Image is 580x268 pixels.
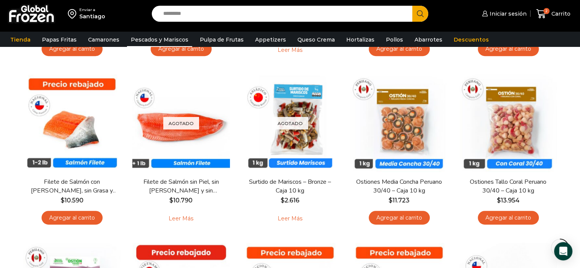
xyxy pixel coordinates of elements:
[61,197,64,204] span: $
[549,10,570,18] span: Carrito
[281,197,299,204] bdi: 2.616
[266,42,314,58] a: Leé más sobre “Salmón en Porciones de 180 a 220 gr - Caja 5 kg”
[450,32,493,47] a: Descuentos
[464,178,552,195] a: Ostiones Tallo Coral Peruano 30/40 – Caja 10 kg
[478,211,539,225] a: Agregar al carrito: “Ostiones Tallo Coral Peruano 30/40 - Caja 10 kg”
[163,117,199,129] p: Agotado
[169,197,173,204] span: $
[251,32,290,47] a: Appetizers
[157,211,205,227] a: Leé más sobre “Filete de Salmón sin Piel, sin Grasa y sin Espinas – Caja 10 Kg”
[497,197,501,204] span: $
[497,197,520,204] bdi: 13.954
[196,32,247,47] a: Pulpa de Frutas
[38,32,80,47] a: Papas Fritas
[68,7,79,20] img: address-field-icon.svg
[28,178,116,195] a: Filete de Salmón con [PERSON_NAME], sin Grasa y sin Espinas 1-2 lb – Caja 10 Kg
[534,5,572,23] a: 2 Carrito
[342,32,378,47] a: Hortalizas
[42,42,103,56] a: Agregar al carrito: “Filetes de Merluza Hubbsi de 100 a 200 gr – Caja 10 kg”
[79,7,105,13] div: Enviar a
[478,42,539,56] a: Agregar al carrito: “Jaiba Desmenuzada Cocida - Caja 5 kg”
[272,117,308,129] p: Agotado
[389,197,392,204] span: $
[480,6,527,21] a: Iniciar sesión
[355,178,443,195] a: Ostiones Media Concha Peruano 30/40 – Caja 10 kg
[412,6,428,22] button: Search button
[79,13,105,20] div: Santiago
[554,242,572,260] div: Open Intercom Messenger
[246,178,334,195] a: Surtido de Mariscos – Bronze – Caja 10 kg
[294,32,339,47] a: Queso Crema
[266,211,314,227] a: Leé más sobre “Surtido de Mariscos - Bronze - Caja 10 kg”
[543,8,549,14] span: 2
[61,197,84,204] bdi: 10.590
[169,197,193,204] bdi: 10.790
[137,178,225,195] a: Filete de Salmón sin Piel, sin [PERSON_NAME] y sin [PERSON_NAME] – Caja 10 Kg
[42,211,103,225] a: Agregar al carrito: “Filete de Salmón con Piel, sin Grasa y sin Espinas 1-2 lb – Caja 10 Kg”
[281,197,284,204] span: $
[411,32,446,47] a: Abarrotes
[369,42,430,56] a: Agregar al carrito: “Vainas de Calamar - Caja 10 kg”
[151,42,212,56] a: Agregar al carrito: “Anillos de Calamar - Caja 10 kg”
[389,197,410,204] bdi: 11.723
[127,32,192,47] a: Pescados y Mariscos
[84,32,123,47] a: Camarones
[382,32,407,47] a: Pollos
[488,10,527,18] span: Iniciar sesión
[369,211,430,225] a: Agregar al carrito: “Ostiones Media Concha Peruano 30/40 - Caja 10 kg”
[6,32,34,47] a: Tienda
